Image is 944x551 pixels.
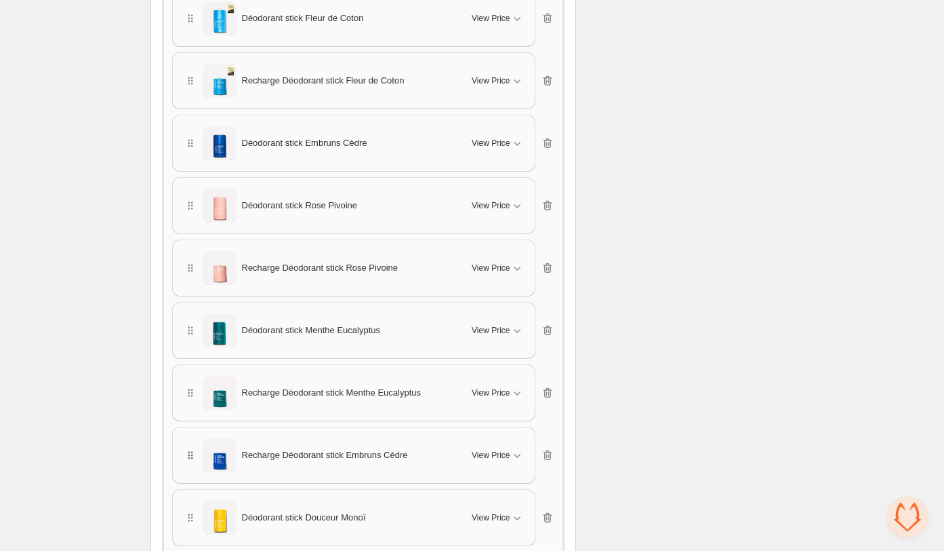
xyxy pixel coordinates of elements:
span: View Price [472,387,510,398]
span: Recharge Déodorant stick Menthe Eucalyptus [242,386,421,400]
button: View Price [464,507,531,529]
span: Déodorant stick Embruns Cèdre [242,136,367,150]
span: Recharge Déodorant stick Rose Pivoine [242,261,398,275]
span: Recharge Déodorant stick Fleur de Coton [242,74,405,88]
span: View Price [472,325,510,336]
button: View Price [464,382,531,404]
button: View Price [464,320,531,341]
span: Déodorant stick Menthe Eucalyptus [242,324,381,337]
span: View Price [472,75,510,86]
img: Déodorant stick Douceur Monoï [203,497,237,539]
button: View Price [464,444,531,466]
img: Recharge Déodorant stick Fleur de Coton [203,60,237,102]
img: Déodorant stick Menthe Eucalyptus [203,309,237,352]
span: View Price [472,138,510,149]
button: View Price [464,257,531,279]
button: View Price [464,70,531,92]
button: View Price [464,132,531,154]
img: Déodorant stick Rose Pivoine [203,185,237,227]
button: View Price [464,7,531,29]
div: Ouvrir le chat [887,497,928,537]
span: Déodorant stick Fleur de Coton [242,12,364,25]
img: Recharge Déodorant stick Menthe Eucalyptus [203,372,237,415]
img: Recharge Déodorant stick Rose Pivoine [203,247,237,290]
button: View Price [464,195,531,216]
img: Déodorant stick Embruns Cèdre [203,122,237,165]
span: View Price [472,200,510,211]
span: View Price [472,263,510,273]
img: Recharge Déodorant stick Embruns Cèdre [203,434,237,477]
span: View Price [472,13,510,24]
span: Recharge Déodorant stick Embruns Cèdre [242,449,408,462]
span: Déodorant stick Rose Pivoine [242,199,358,212]
span: View Price [472,512,510,523]
span: View Price [472,450,510,461]
span: Déodorant stick Douceur Monoï [242,511,366,525]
